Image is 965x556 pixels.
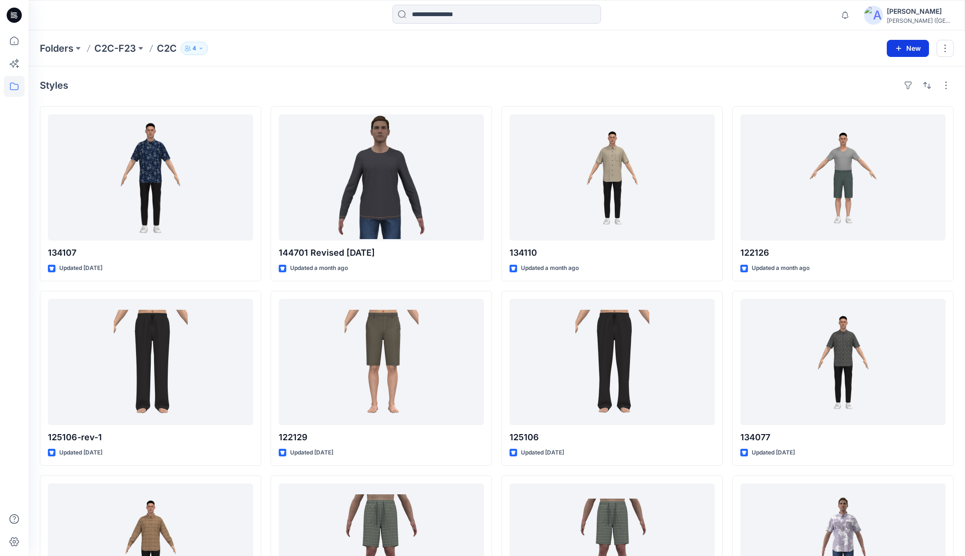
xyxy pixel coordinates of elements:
p: 134110 [510,246,715,259]
a: 134110 [510,114,715,241]
a: 125106-rev-1 [48,299,253,425]
p: Updated [DATE] [521,448,564,458]
p: 134107 [48,246,253,259]
p: 125106-rev-1 [48,431,253,444]
h4: Styles [40,80,68,91]
button: New [887,40,929,57]
a: 134077 [740,299,946,425]
p: C2C [157,42,177,55]
p: 125106 [510,431,715,444]
div: [PERSON_NAME] ([GEOGRAPHIC_DATA]) Exp... [887,17,953,24]
p: Updated [DATE] [59,263,102,273]
p: Updated a month ago [752,263,810,273]
p: Updated a month ago [521,263,579,273]
button: 4 [181,42,208,55]
p: 144701 Revised [DATE] [279,246,484,259]
a: 122126 [740,114,946,241]
a: 144701 Revised 21-08-2025 [279,114,484,241]
p: Updated [DATE] [59,448,102,458]
p: Updated a month ago [290,263,348,273]
p: 134077 [740,431,946,444]
p: Updated [DATE] [752,448,795,458]
a: C2C-F23 [94,42,136,55]
a: 122129 [279,299,484,425]
p: 122129 [279,431,484,444]
a: Folders [40,42,73,55]
a: 134107 [48,114,253,241]
a: 125106 [510,299,715,425]
img: avatar [864,6,883,25]
p: Updated [DATE] [290,448,333,458]
div: [PERSON_NAME] [887,6,953,17]
p: 122126 [740,246,946,259]
p: 4 [192,43,196,54]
